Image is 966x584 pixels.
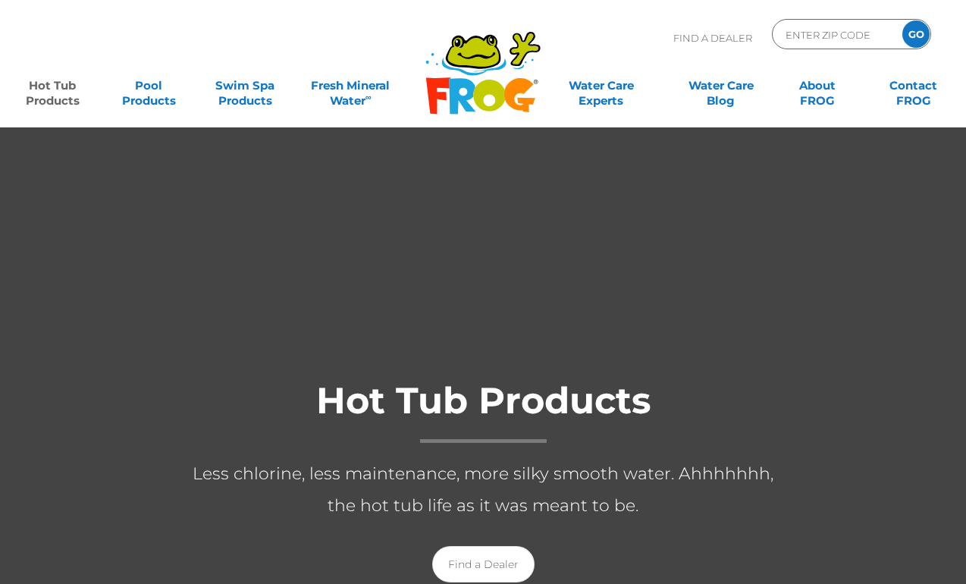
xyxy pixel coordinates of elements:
input: GO [902,20,930,48]
p: Less chlorine, less maintenance, more silky smooth water. Ahhhhhhh, the hot tub life as it was me... [180,458,786,522]
a: Water CareBlog [683,71,758,101]
sup: ∞ [365,92,372,102]
h1: Hot Tub Products [180,381,786,443]
a: Water CareExperts [541,71,662,101]
a: AboutFROG [779,71,855,101]
a: Find a Dealer [432,546,535,582]
a: Hot TubProducts [15,71,90,101]
input: Zip Code Form [784,24,886,46]
a: Fresh MineralWater∞ [304,71,397,101]
a: Swim SpaProducts [208,71,283,101]
a: ContactFROG [876,71,951,101]
p: Find A Dealer [673,19,752,57]
a: PoolProducts [111,71,187,101]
